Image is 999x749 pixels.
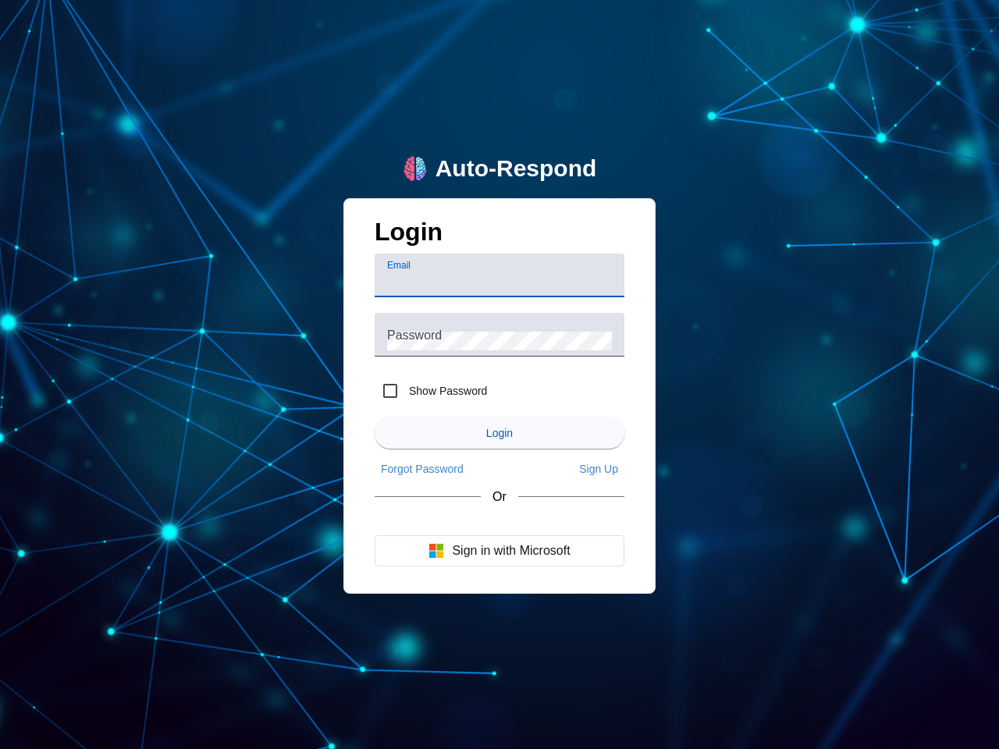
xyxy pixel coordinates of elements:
button: Login [375,417,624,449]
label: Show Password [406,383,487,399]
img: Microsoft logo [428,543,444,559]
span: Forgot Password [381,463,464,475]
mat-label: Password [387,328,442,342]
button: Sign in with Microsoft [375,535,624,566]
mat-label: Email [387,261,411,271]
h1: Login [375,218,624,254]
span: Sign Up [579,463,618,475]
span: Or [492,490,507,504]
a: logoAuto-Respond [403,155,597,183]
div: Auto-Respond [436,155,597,183]
img: logo [403,156,428,181]
span: Login [486,427,513,439]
